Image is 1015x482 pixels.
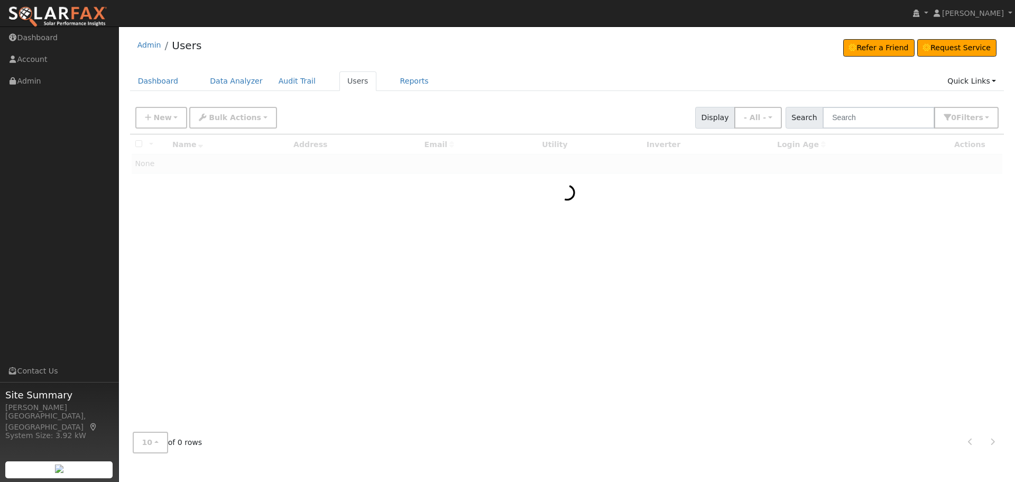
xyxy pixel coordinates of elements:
[956,113,983,122] span: Filter
[392,71,437,91] a: Reports
[734,107,782,129] button: - All -
[142,438,153,447] span: 10
[5,411,113,433] div: [GEOGRAPHIC_DATA], [GEOGRAPHIC_DATA]
[133,432,202,453] span: of 0 rows
[271,71,324,91] a: Audit Trail
[135,107,188,129] button: New
[5,388,113,402] span: Site Summary
[939,71,1004,91] a: Quick Links
[172,39,201,52] a: Users
[5,430,113,441] div: System Size: 3.92 kW
[979,113,983,122] span: s
[942,9,1004,17] span: [PERSON_NAME]
[89,423,98,431] a: Map
[133,432,168,453] button: 10
[934,107,999,129] button: 0Filters
[917,39,997,57] a: Request Service
[153,113,171,122] span: New
[786,107,823,129] span: Search
[189,107,276,129] button: Bulk Actions
[843,39,915,57] a: Refer a Friend
[8,6,107,28] img: SolarFax
[202,71,271,91] a: Data Analyzer
[339,71,376,91] a: Users
[130,71,187,91] a: Dashboard
[209,113,261,122] span: Bulk Actions
[137,41,161,49] a: Admin
[55,465,63,473] img: retrieve
[695,107,735,129] span: Display
[5,402,113,413] div: [PERSON_NAME]
[823,107,935,129] input: Search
